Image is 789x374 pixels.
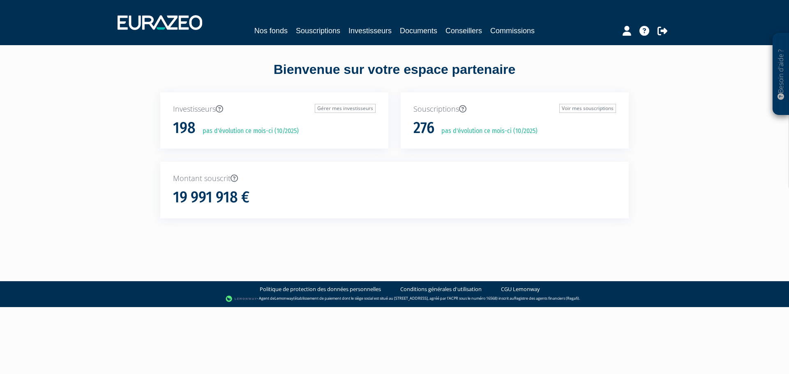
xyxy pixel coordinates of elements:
[559,104,616,113] a: Voir mes souscriptions
[514,296,579,301] a: Registre des agents financiers (Regafi)
[173,189,249,206] h1: 19 991 918 €
[436,126,538,136] p: pas d'évolution ce mois-ci (10/2025)
[173,119,196,137] h1: 198
[490,25,535,37] a: Commissions
[315,104,376,113] a: Gérer mes investisseurs
[118,15,202,30] img: 1732889491-logotype_eurazeo_blanc_rvb.png
[296,25,340,37] a: Souscriptions
[254,25,288,37] a: Nos fonds
[226,295,257,303] img: logo-lemonway.png
[154,60,635,92] div: Bienvenue sur votre espace partenaire
[445,25,482,37] a: Conseillers
[501,285,540,293] a: CGU Lemonway
[776,37,786,111] p: Besoin d'aide ?
[400,25,437,37] a: Documents
[413,104,616,115] p: Souscriptions
[275,296,293,301] a: Lemonway
[173,104,376,115] p: Investisseurs
[8,295,781,303] div: - Agent de (établissement de paiement dont le siège social est situé au [STREET_ADDRESS], agréé p...
[173,173,616,184] p: Montant souscrit
[260,285,381,293] a: Politique de protection des données personnelles
[197,126,299,136] p: pas d'évolution ce mois-ci (10/2025)
[400,285,482,293] a: Conditions générales d'utilisation
[348,25,392,37] a: Investisseurs
[413,119,434,137] h1: 276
